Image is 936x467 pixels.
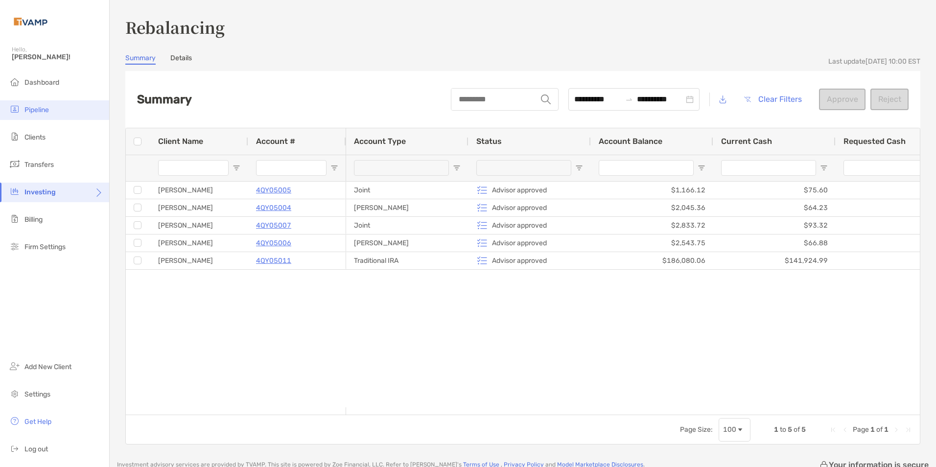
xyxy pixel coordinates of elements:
[476,219,488,231] img: icon status
[794,425,800,434] span: of
[680,425,713,434] div: Page Size:
[492,202,547,214] p: Advisor approved
[492,237,547,249] p: Advisor approved
[24,188,56,196] span: Investing
[492,184,547,196] p: Advisor approved
[12,4,49,39] img: Zoe Logo
[256,219,291,232] a: 4QY05007
[9,415,21,427] img: get-help icon
[24,418,51,426] span: Get Help
[591,234,713,252] div: $2,543.75
[591,182,713,199] div: $1,166.12
[492,255,547,267] p: Advisor approved
[150,217,248,234] div: [PERSON_NAME]
[713,199,836,216] div: $64.23
[9,103,21,115] img: pipeline icon
[829,426,837,434] div: First Page
[24,215,43,224] span: Billing
[828,57,920,66] div: Last update [DATE] 10:00 EST
[713,252,836,269] div: $141,924.99
[150,199,248,216] div: [PERSON_NAME]
[713,234,836,252] div: $66.88
[24,133,46,141] span: Clients
[698,164,705,172] button: Open Filter Menu
[744,96,751,102] img: button icon
[575,164,583,172] button: Open Filter Menu
[346,234,468,252] div: [PERSON_NAME]
[24,390,50,398] span: Settings
[9,76,21,88] img: dashboard icon
[256,237,291,249] a: 4QY05006
[150,252,248,269] div: [PERSON_NAME]
[843,137,906,146] span: Requested Cash
[256,160,327,176] input: Account # Filter Input
[870,425,875,434] span: 1
[9,360,21,372] img: add_new_client icon
[453,164,461,172] button: Open Filter Menu
[625,95,633,103] span: to
[256,202,291,214] a: 4QY05004
[876,425,883,434] span: of
[233,164,240,172] button: Open Filter Menu
[9,158,21,170] img: transfers icon
[719,418,750,442] div: Page Size
[9,213,21,225] img: billing icon
[24,106,49,114] span: Pipeline
[330,164,338,172] button: Open Filter Menu
[774,425,778,434] span: 1
[841,426,849,434] div: Previous Page
[476,137,502,146] span: Status
[713,217,836,234] div: $93.32
[9,131,21,142] img: clients icon
[591,252,713,269] div: $186,080.06
[24,161,54,169] span: Transfers
[24,445,48,453] span: Log out
[170,54,192,65] a: Details
[884,425,889,434] span: 1
[125,16,920,38] h3: Rebalancing
[476,237,488,249] img: icon status
[158,137,203,146] span: Client Name
[476,184,488,196] img: icon status
[9,388,21,399] img: settings icon
[346,199,468,216] div: [PERSON_NAME]
[24,243,66,251] span: Firm Settings
[9,240,21,252] img: firm-settings icon
[476,202,488,213] img: icon status
[599,160,694,176] input: Account Balance Filter Input
[9,443,21,454] img: logout icon
[24,78,59,87] span: Dashboard
[788,425,792,434] span: 5
[892,426,900,434] div: Next Page
[12,53,103,61] span: [PERSON_NAME]!
[599,137,662,146] span: Account Balance
[591,199,713,216] div: $2,045.36
[158,160,229,176] input: Client Name Filter Input
[256,137,295,146] span: Account #
[24,363,71,371] span: Add New Client
[346,182,468,199] div: Joint
[476,255,488,266] img: icon status
[625,95,633,103] span: swap-right
[541,94,551,104] img: input icon
[492,219,547,232] p: Advisor approved
[346,252,468,269] div: Traditional IRA
[256,255,291,267] p: 4QY05011
[256,184,291,196] a: 4QY05005
[346,217,468,234] div: Joint
[354,137,406,146] span: Account Type
[820,164,828,172] button: Open Filter Menu
[801,425,806,434] span: 5
[904,426,912,434] div: Last Page
[150,182,248,199] div: [PERSON_NAME]
[9,186,21,197] img: investing icon
[721,160,816,176] input: Current Cash Filter Input
[780,425,786,434] span: to
[736,89,809,110] button: Clear Filters
[591,217,713,234] div: $2,833.72
[150,234,248,252] div: [PERSON_NAME]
